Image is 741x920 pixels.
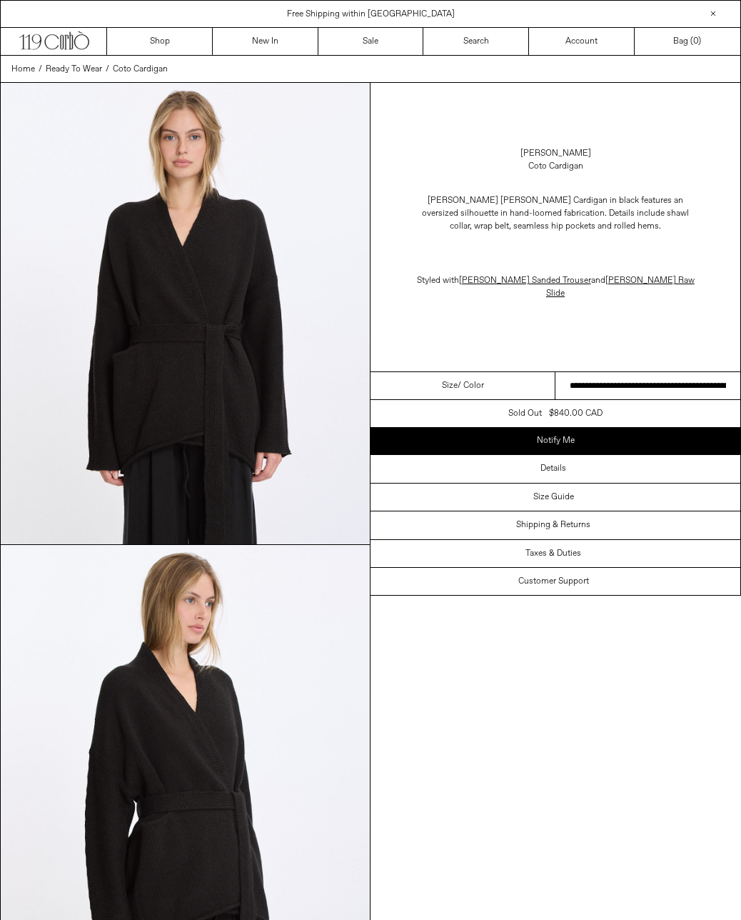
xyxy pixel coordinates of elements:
a: Home [11,63,35,76]
span: Ready To Wear [46,64,102,75]
img: Corbo-2025-05-258687copy_1800x1800.jpg [1,83,370,544]
a: Notify Me [370,427,740,454]
a: New In [213,28,318,55]
a: Coto Cardigan [113,63,168,76]
a: Bag () [635,28,740,55]
p: [PERSON_NAME] [PERSON_NAME] Cardigan in black features an oversized silhouette in hand-loomed fab... [413,187,698,240]
a: Account [529,28,635,55]
a: Ready To Wear [46,63,102,76]
span: / [39,63,42,76]
a: Free Shipping within [GEOGRAPHIC_DATA] [287,9,455,20]
span: ) [693,35,701,48]
span: $840.00 CAD [549,408,603,419]
span: Home [11,64,35,75]
h3: Details [540,464,566,474]
a: Sale [318,28,424,55]
h3: Shipping & Returns [516,520,590,530]
div: Coto Cardigan [528,160,583,173]
a: Shop [107,28,213,55]
a: [PERSON_NAME] Sanded Trouser [459,275,591,286]
a: Search [423,28,529,55]
span: / Color [458,379,484,392]
div: Sold out [508,407,542,420]
span: Coto Cardigan [113,64,168,75]
h3: Taxes & Duties [525,549,581,559]
span: / [106,63,109,76]
span: Styled with and [417,275,695,299]
span: 0 [693,36,698,47]
a: [PERSON_NAME] [520,147,591,160]
h3: Customer Support [518,576,589,586]
span: Size [442,379,458,392]
h3: Size Guide [533,492,574,502]
a: [PERSON_NAME] Raw Slide [546,275,695,299]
